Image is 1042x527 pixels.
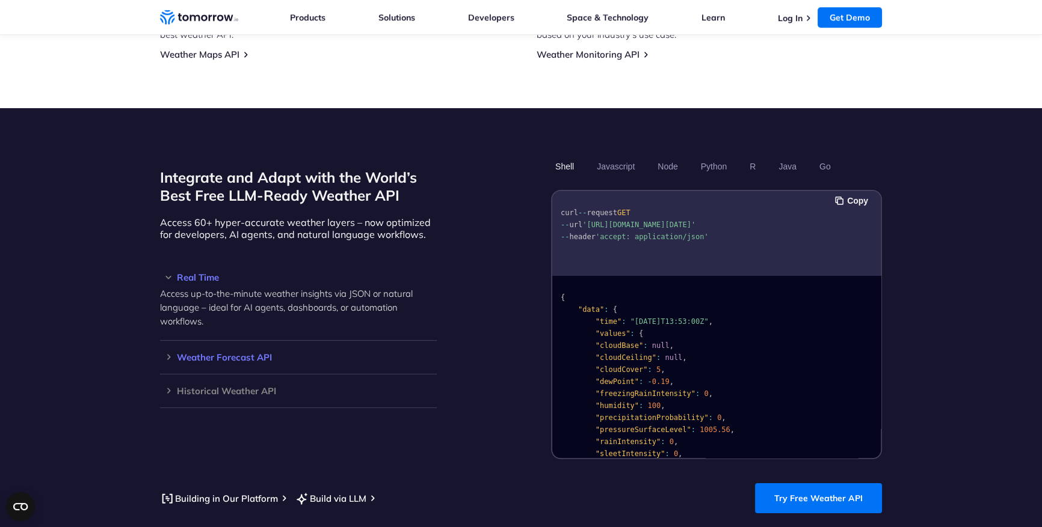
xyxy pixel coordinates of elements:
span: 5 [656,365,661,374]
span: 0 [674,449,678,458]
button: Node [653,156,682,177]
span: url [569,221,582,229]
span: "cloudCeiling" [596,353,656,362]
span: : [630,329,635,338]
button: Open CMP widget [6,492,35,521]
a: Home link [160,8,238,26]
span: : [648,365,652,374]
span: , [670,377,674,386]
span: "values" [596,329,630,338]
span: '[URL][DOMAIN_NAME][DATE]' [582,221,695,229]
span: request [587,209,617,217]
span: 1005.56 [700,425,730,434]
span: "rainIntensity" [596,437,661,446]
a: Try Free Weather API [755,483,882,513]
p: Access 60+ hyper-accurate weather layers – now optimized for developers, AI agents, and natural l... [160,216,437,240]
button: Go [815,156,835,177]
a: Log In [778,13,803,23]
span: { [561,293,565,302]
span: "time" [596,317,621,326]
span: 0 [670,437,674,446]
span: -- [561,221,569,229]
span: , [721,413,726,422]
span: "dewPoint" [596,377,639,386]
button: Python [697,156,732,177]
span: "humidity" [596,401,639,410]
h3: Weather Forecast API [160,353,437,362]
span: , [661,365,665,374]
span: , [709,317,713,326]
span: , [670,341,674,350]
h3: Real Time [160,273,437,282]
span: null [652,341,670,350]
button: Java [774,156,801,177]
span: , [661,401,665,410]
span: , [678,449,682,458]
span: : [639,401,643,410]
span: "pressureSurfaceLevel" [596,425,691,434]
a: Developers [468,12,514,23]
span: -- [561,233,569,241]
h2: Integrate and Adapt with the World’s Best Free LLM-Ready Weather API [160,168,437,204]
a: Space & Technology [567,12,649,23]
span: null [665,353,682,362]
span: "[DATE]T13:53:00Z" [630,317,709,326]
span: { [639,329,643,338]
span: 0.19 [652,377,670,386]
span: header [569,233,595,241]
span: : [656,353,661,362]
a: Build via LLM [295,491,366,506]
span: 0 [717,413,721,422]
a: Weather Monitoring API [537,49,640,60]
span: - [648,377,652,386]
span: : [665,449,669,458]
span: 100 [648,401,661,410]
span: : [643,341,647,350]
span: : [691,425,695,434]
span: "data" [578,305,604,314]
span: , [709,389,713,398]
span: : [661,437,665,446]
button: Javascript [593,156,639,177]
button: Shell [551,156,578,177]
span: , [730,425,735,434]
span: GET [617,209,630,217]
a: Weather Maps API [160,49,239,60]
span: , [682,353,686,362]
span: "cloudBase" [596,341,643,350]
span: "precipitationProbability" [596,413,709,422]
span: -- [578,209,587,217]
span: : [709,413,713,422]
a: Solutions [378,12,415,23]
button: Copy [835,194,872,207]
span: "sleetIntensity" [596,449,665,458]
span: : [604,305,608,314]
span: "cloudCover" [596,365,648,374]
span: : [695,389,700,398]
span: "freezingRainIntensity" [596,389,695,398]
span: 0 [704,389,708,398]
span: { [613,305,617,314]
p: Access up-to-the-minute weather insights via JSON or natural language – ideal for AI agents, dash... [160,287,437,328]
span: 'accept: application/json' [596,233,709,241]
span: curl [561,209,578,217]
button: R [745,156,760,177]
span: : [621,317,626,326]
a: Products [290,12,325,23]
a: Building in Our Platform [160,491,278,506]
a: Get Demo [818,7,882,28]
span: : [639,377,643,386]
h3: Historical Weather API [160,386,437,395]
span: , [674,437,678,446]
a: Learn [701,12,725,23]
